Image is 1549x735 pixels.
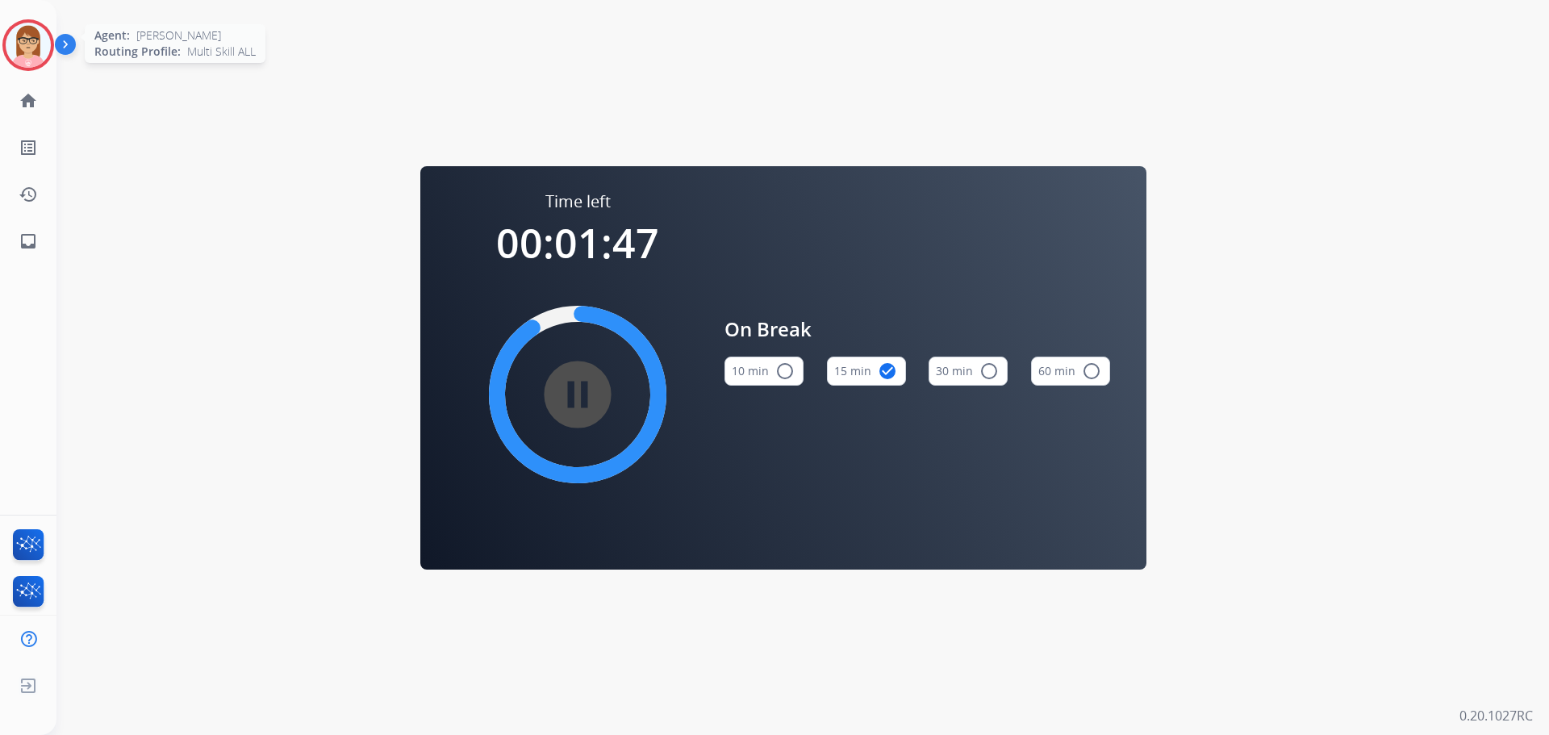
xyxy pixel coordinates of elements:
button: 30 min [929,357,1008,386]
span: Agent: [94,27,130,44]
mat-icon: radio_button_unchecked [979,361,999,381]
mat-icon: pause_circle_filled [568,385,587,404]
button: 15 min [827,357,906,386]
span: Multi Skill ALL [187,44,256,60]
span: On Break [724,315,1110,344]
img: avatar [6,23,51,68]
mat-icon: history [19,185,38,204]
button: 10 min [724,357,804,386]
span: 00:01:47 [496,215,659,270]
mat-icon: radio_button_unchecked [775,361,795,381]
span: [PERSON_NAME] [136,27,221,44]
mat-icon: radio_button_unchecked [1082,361,1101,381]
span: Routing Profile: [94,44,181,60]
mat-icon: check_circle [878,361,897,381]
mat-icon: inbox [19,232,38,251]
mat-icon: home [19,91,38,111]
button: 60 min [1031,357,1110,386]
span: Time left [545,190,611,213]
p: 0.20.1027RC [1459,706,1533,725]
mat-icon: list_alt [19,138,38,157]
